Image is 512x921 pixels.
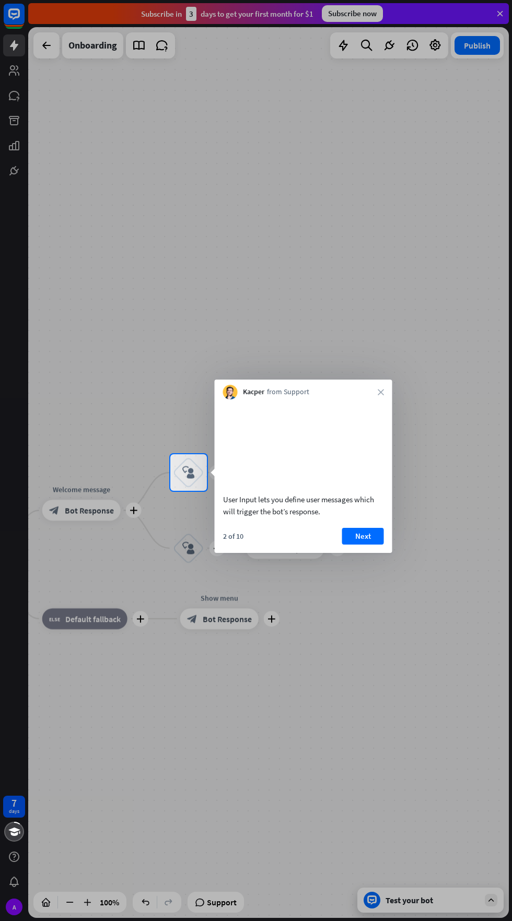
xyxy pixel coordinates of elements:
[8,4,40,36] button: Open LiveChat chat widget
[342,528,384,545] button: Next
[378,389,384,395] i: close
[182,466,195,479] i: block_user_input
[267,387,309,397] span: from Support
[223,532,243,541] div: 2 of 10
[243,387,264,397] span: Kacper
[223,493,384,517] div: User Input lets you define user messages which will trigger the bot’s response.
